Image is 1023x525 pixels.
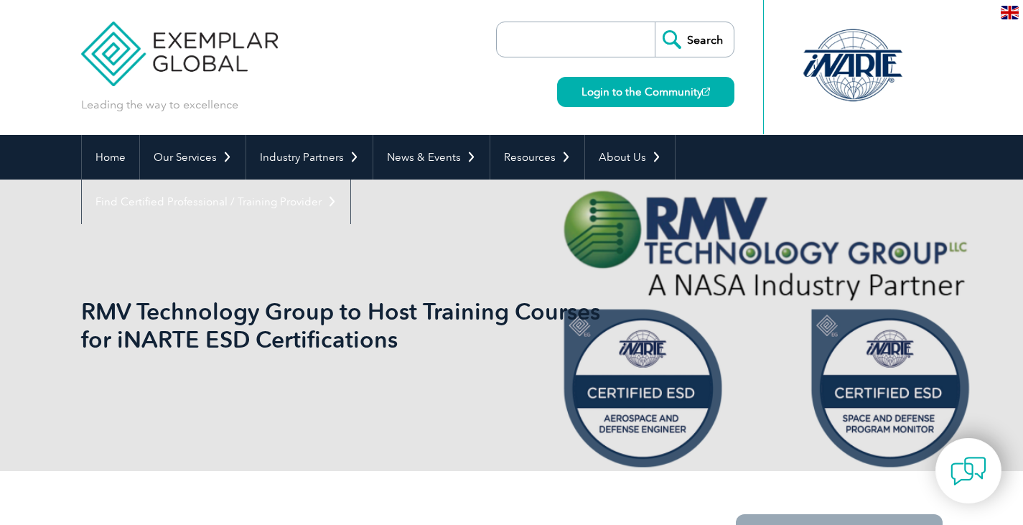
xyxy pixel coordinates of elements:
[557,77,734,107] a: Login to the Community
[373,135,490,180] a: News & Events
[655,22,734,57] input: Search
[140,135,246,180] a: Our Services
[82,180,350,224] a: Find Certified Professional / Training Provider
[490,135,584,180] a: Resources
[81,297,632,353] h1: RMV Technology Group to Host Training Courses for iNARTE ESD Certifications
[81,97,238,113] p: Leading the way to excellence
[702,88,710,96] img: open_square.png
[950,453,986,489] img: contact-chat.png
[246,135,373,180] a: Industry Partners
[585,135,675,180] a: About Us
[1001,6,1019,19] img: en
[82,135,139,180] a: Home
